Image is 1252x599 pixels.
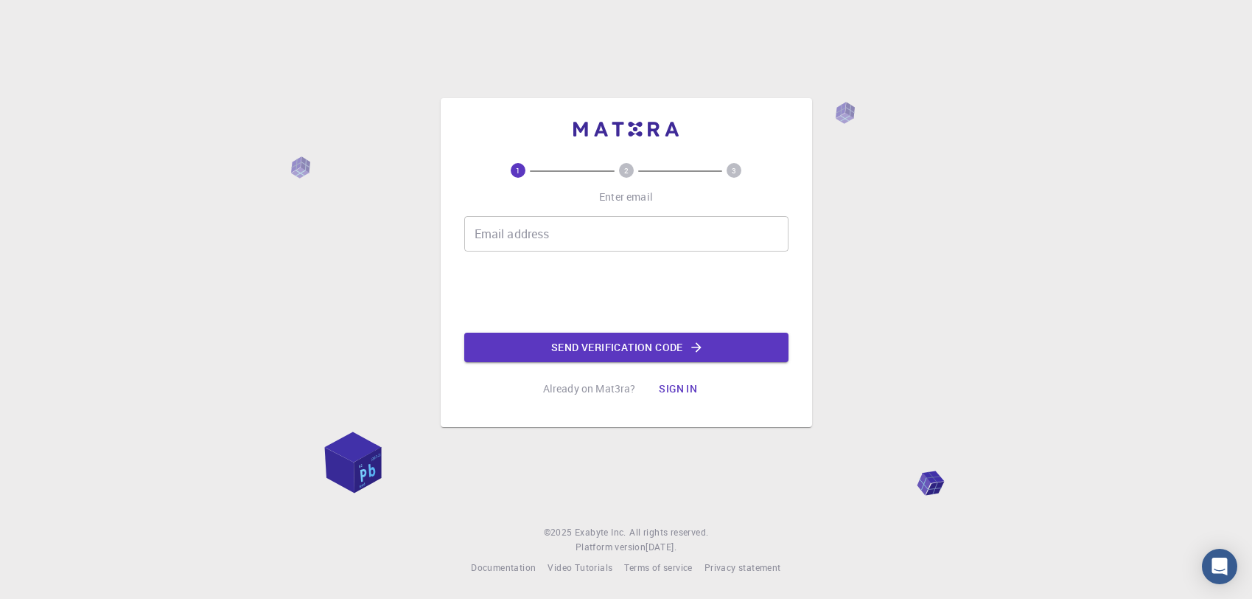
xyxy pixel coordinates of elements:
span: © 2025 [544,525,575,540]
span: Exabyte Inc. [575,526,626,538]
span: Documentation [471,561,536,573]
div: Open Intercom Messenger [1202,549,1237,584]
span: Video Tutorials [548,561,612,573]
span: [DATE] . [646,541,676,553]
span: Platform version [576,540,646,555]
text: 3 [732,165,736,176]
a: Video Tutorials [548,561,612,575]
a: Privacy statement [704,561,781,575]
a: Documentation [471,561,536,575]
iframe: reCAPTCHA [514,263,738,321]
button: Send verification code [464,333,788,362]
a: Exabyte Inc. [575,525,626,540]
button: Sign in [647,374,709,404]
span: Privacy statement [704,561,781,573]
span: All rights reserved. [629,525,708,540]
p: Already on Mat3ra? [543,381,636,396]
a: [DATE]. [646,540,676,555]
text: 2 [624,165,629,176]
text: 1 [516,165,520,176]
span: Terms of service [624,561,692,573]
a: Terms of service [624,561,692,575]
p: Enter email [599,190,653,204]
